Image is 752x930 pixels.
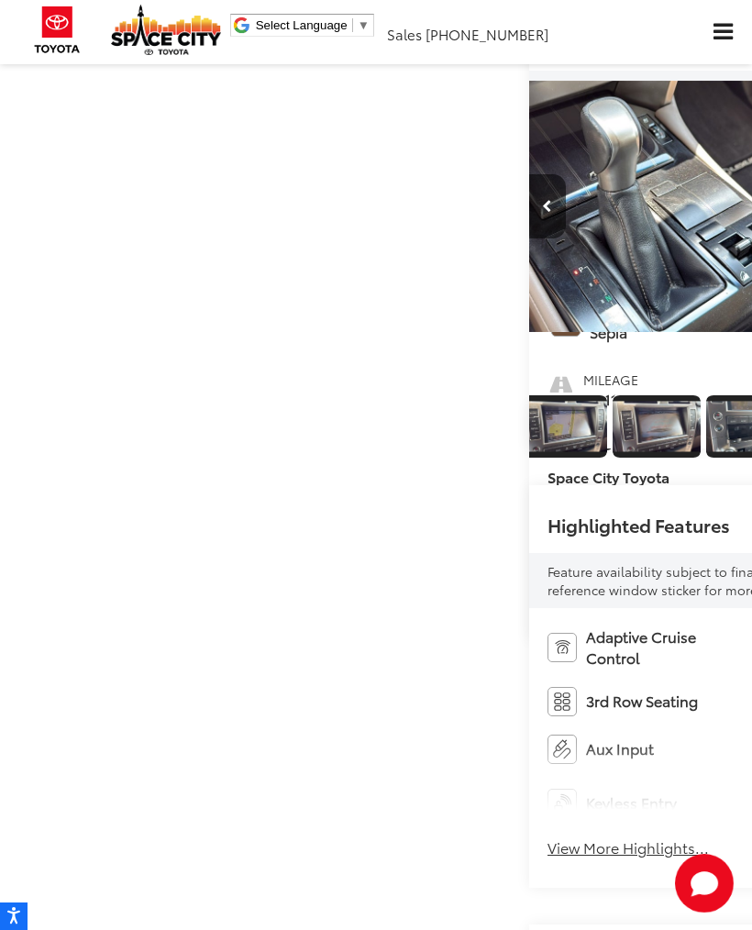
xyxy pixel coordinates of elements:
[111,5,221,55] img: Space City Toyota
[547,515,730,535] h2: Highlighted Features
[426,24,548,44] span: [PHONE_NUMBER]
[518,401,608,451] img: 2020 Lexus GX 460 460
[547,735,577,764] img: Aux Input
[352,18,353,32] span: ​
[547,687,577,716] img: 3rd Row Seating
[675,854,734,913] button: Toggle Chat Window
[586,626,743,669] span: Adaptive Cruise Control
[519,393,607,460] a: Expand Photo 22
[547,633,577,662] img: Adaptive Cruise Control
[256,18,348,32] span: Select Language
[586,691,698,712] span: 3rd Row Seating
[612,401,702,451] img: 2020 Lexus GX 460 460
[529,174,566,238] button: Previous image
[547,837,709,858] button: View More Highlights...
[613,393,701,460] a: Expand Photo 23
[256,18,370,32] a: Select Language​
[675,854,734,913] svg: Start Chat
[387,24,422,44] span: Sales
[358,18,370,32] span: ▼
